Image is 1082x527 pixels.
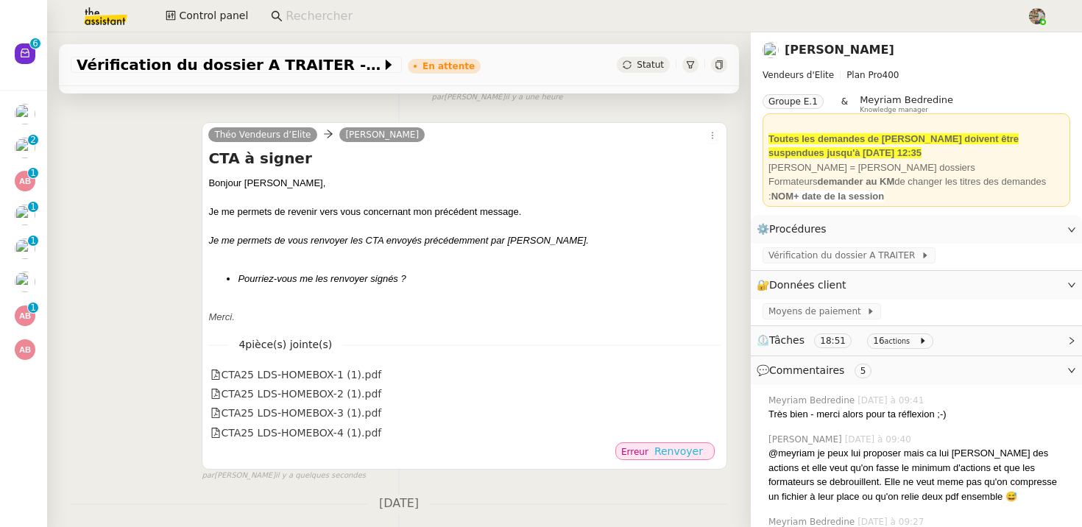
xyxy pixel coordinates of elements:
[30,236,36,249] p: 1
[769,334,805,346] span: Tâches
[757,221,833,238] span: ⚙️
[211,386,381,403] div: CTA25 LDS-HOMEBOX-2 (1).pdf
[841,94,848,113] span: &
[208,128,317,141] a: Théo Vendeurs d’Elite
[768,433,845,446] span: [PERSON_NAME]
[768,394,858,407] span: Meyriam Bedredine
[751,326,1082,355] div: ⏲️Tâches 18:51 16actions
[275,470,366,482] span: il y a quelques secondes
[621,447,648,457] span: Erreur
[751,271,1082,300] div: 🔐Données client
[757,364,877,376] span: 💬
[654,444,703,459] span: Renvoyer
[771,191,793,202] strong: NOM
[768,446,1070,503] div: @meyriam je peux lui proposer mais ca lui [PERSON_NAME] des actions et elle veut qu'on fasse le m...
[211,425,381,442] div: CTA25 LDS-HOMEBOX-4 (1).pdf
[505,91,562,104] span: il y a une heure
[202,470,366,482] small: [PERSON_NAME]
[763,94,824,109] nz-tag: Groupe E.1
[751,215,1082,244] div: ⚙️Procédures
[885,337,910,345] small: actions
[793,191,884,202] strong: + date de la session
[77,57,381,72] span: Vérification du dossier A TRAITER - 6 octobre 2025
[648,443,709,459] button: Renvoyer
[211,367,381,383] div: CTA25 LDS-HOMEBOX-1 (1).pdf
[768,133,1019,159] strong: Toutes les demandes de [PERSON_NAME] doivent être suspendues jusqu'à [DATE] 12:35
[637,60,664,70] span: Statut
[15,104,35,124] img: users%2FHIWaaSoTa5U8ssS5t403NQMyZZE3%2Favatar%2Fa4be050e-05fa-4f28-bbe7-e7e8e4788720
[179,7,248,24] span: Control panel
[30,38,40,49] nz-badge-sup: 6
[846,70,882,80] span: Plan Pro
[32,38,38,52] p: 6
[28,135,38,145] nz-badge-sup: 2
[432,91,563,104] small: [PERSON_NAME]
[211,405,381,422] div: CTA25 LDS-HOMEBOX-3 (1).pdf
[768,407,1070,422] div: Très bien - merci alors pour ta réflexion ;-)
[1029,8,1045,24] img: 388bd129-7e3b-4cb1-84b4-92a3d763e9b7
[15,138,35,158] img: users%2FHIWaaSoTa5U8ssS5t403NQMyZZE3%2Favatar%2Fa4be050e-05fa-4f28-bbe7-e7e8e4788720
[208,148,721,169] h4: CTA à signer
[814,333,852,348] nz-tag: 18:51
[28,303,38,313] nz-badge-sup: 1
[30,168,36,181] p: 1
[157,6,257,26] button: Control panel
[751,356,1082,385] div: 💬Commentaires 5
[339,128,425,141] a: [PERSON_NAME]
[367,494,431,514] span: [DATE]
[768,304,866,319] span: Moyens de paiement
[28,236,38,246] nz-badge-sup: 1
[208,205,721,219] div: Je me permets de revenir vers vous concernant mon précédent message.
[15,272,35,292] img: users%2FHIWaaSoTa5U8ssS5t403NQMyZZE3%2Favatar%2Fa4be050e-05fa-4f28-bbe7-e7e8e4788720
[763,70,834,80] span: Vendeurs d'Elite
[883,70,899,80] span: 400
[208,176,721,191] div: Bonjour ﻿[PERSON_NAME],
[238,273,406,284] em: Pourriez-vous me les renvoyer signés ?
[768,160,1064,204] div: [PERSON_NAME] = [PERSON_NAME] dossiers Formateurs de changer les titres des demandes :
[873,336,884,346] span: 16
[15,305,35,326] img: svg
[28,202,38,212] nz-badge-sup: 1
[858,394,927,407] span: [DATE] à 09:41
[208,311,234,322] em: Merci.
[855,364,872,378] nz-tag: 5
[245,339,332,350] span: pièce(s) jointe(s)
[860,106,928,114] span: Knowledge manager
[769,279,846,291] span: Données client
[757,277,852,294] span: 🔐
[30,135,36,148] p: 2
[286,7,1012,26] input: Rechercher
[785,43,894,57] a: [PERSON_NAME]
[763,42,779,58] img: users%2FxgWPCdJhSBeE5T1N2ZiossozSlm1%2Favatar%2F5b22230b-e380-461f-81e9-808a3aa6de32
[15,238,35,259] img: users%2FHIWaaSoTa5U8ssS5t403NQMyZZE3%2Favatar%2Fa4be050e-05fa-4f28-bbe7-e7e8e4788720
[422,62,475,71] div: En attente
[769,364,844,376] span: Commentaires
[860,94,953,105] span: Meyriam Bedredine
[860,94,953,113] app-user-label: Knowledge manager
[30,303,36,316] p: 1
[757,334,939,346] span: ⏲️
[432,91,445,104] span: par
[845,433,914,446] span: [DATE] à 09:40
[15,339,35,360] img: svg
[769,223,827,235] span: Procédures
[30,202,36,215] p: 1
[817,176,894,187] strong: demander au KM
[228,336,342,353] span: 4
[768,248,921,263] span: Vérification du dossier A TRAITER
[28,168,38,178] nz-badge-sup: 1
[15,171,35,191] img: svg
[202,470,214,482] span: par
[208,235,589,246] em: Je me permets de vous renvoyer les CTA envoyés précédemment par [PERSON_NAME].
[15,205,35,225] img: users%2FHIWaaSoTa5U8ssS5t403NQMyZZE3%2Favatar%2Fa4be050e-05fa-4f28-bbe7-e7e8e4788720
